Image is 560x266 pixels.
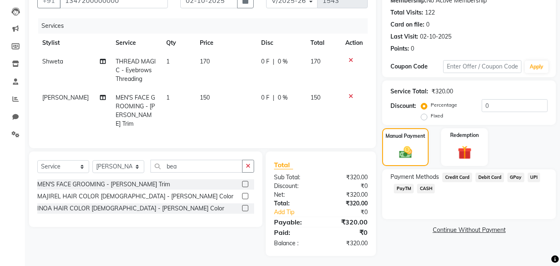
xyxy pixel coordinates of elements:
div: INOA HAIR COLOR [DEMOGRAPHIC_DATA] - [PERSON_NAME] Color [37,204,224,213]
div: Sub Total: [268,173,321,182]
div: ₹0 [330,208,374,217]
span: PayTM [394,184,414,193]
span: 170 [310,58,320,65]
div: ₹320.00 [321,199,374,208]
div: Payable: [268,217,321,227]
button: Apply [525,61,548,73]
div: Discount: [268,182,321,190]
div: MAJIREL HAIR COLOR [DEMOGRAPHIC_DATA] - [PERSON_NAME] Color [37,192,233,201]
input: Enter Offer / Coupon Code [443,60,521,73]
span: GPay [507,173,524,182]
div: 122 [425,8,435,17]
a: Add Tip [268,208,330,217]
div: Card on file: [390,20,424,29]
div: Paid: [268,227,321,237]
div: ₹320.00 [321,190,374,199]
span: 170 [200,58,210,65]
th: Qty [161,34,195,52]
span: UPI [528,173,541,182]
div: Coupon Code [390,62,443,71]
div: ₹320.00 [321,173,374,182]
span: 1 [166,58,170,65]
span: 0 % [278,93,288,102]
div: ₹320.00 [321,239,374,248]
span: CASH [417,184,435,193]
span: 0 % [278,57,288,66]
th: Price [195,34,256,52]
span: Shweta [42,58,63,65]
th: Disc [256,34,305,52]
div: Net: [268,190,321,199]
div: ₹320.00 [321,217,374,227]
label: Fixed [431,112,443,120]
span: Debit Card [475,173,504,182]
span: 1 [166,94,170,101]
span: 150 [310,94,320,101]
th: Stylist [37,34,111,52]
div: MEN'S FACE GROOMING - [PERSON_NAME] Trim [37,180,170,189]
span: 150 [200,94,210,101]
div: 02-10-2025 [420,32,451,41]
span: | [273,57,274,66]
a: Continue Without Payment [384,226,554,234]
div: Last Visit: [390,32,418,41]
th: Service [111,34,161,52]
img: _gift.svg [453,144,476,161]
th: Action [340,34,368,52]
div: Total: [268,199,321,208]
div: Total Visits: [390,8,423,17]
span: [PERSON_NAME] [42,94,89,101]
div: Balance : [268,239,321,248]
div: ₹0 [321,182,374,190]
label: Redemption [450,132,479,139]
div: Service Total: [390,87,428,96]
span: THREAD MAGIC - Eyebrows Threading [116,58,156,83]
div: 0 [426,20,429,29]
img: _cash.svg [395,145,416,160]
div: Discount: [390,102,416,110]
input: Search or Scan [150,160,242,173]
div: 0 [411,44,414,53]
span: Total [274,161,293,169]
span: 0 F [261,93,269,102]
span: MEN'S FACE GROOMING - [PERSON_NAME] Trim [116,94,155,127]
label: Percentage [431,101,457,109]
span: Credit Card [442,173,472,182]
div: ₹0 [321,227,374,237]
label: Manual Payment [385,132,425,140]
div: Services [38,18,374,34]
div: Points: [390,44,409,53]
span: Payment Methods [390,173,439,181]
th: Total [305,34,341,52]
span: | [273,93,274,102]
div: ₹320.00 [432,87,453,96]
span: 0 F [261,57,269,66]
